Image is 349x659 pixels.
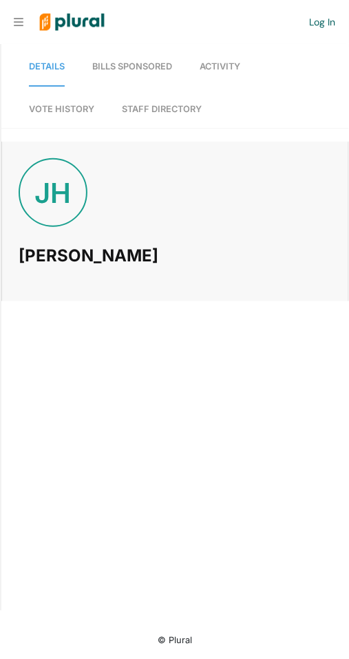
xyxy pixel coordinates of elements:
span: Details [29,61,65,72]
a: Log In [309,16,335,28]
small: © Plural [158,636,193,646]
div: JH [19,158,87,227]
a: Activity [200,47,240,87]
img: Logo for Plural [29,1,115,44]
span: Activity [200,61,240,72]
a: Bills Sponsored [92,47,172,87]
h1: [PERSON_NAME] [19,235,207,277]
a: Vote History [29,90,94,128]
span: Bills Sponsored [92,61,172,72]
a: Details [29,47,65,87]
a: Staff Directory [122,90,202,128]
span: Vote History [29,104,94,114]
